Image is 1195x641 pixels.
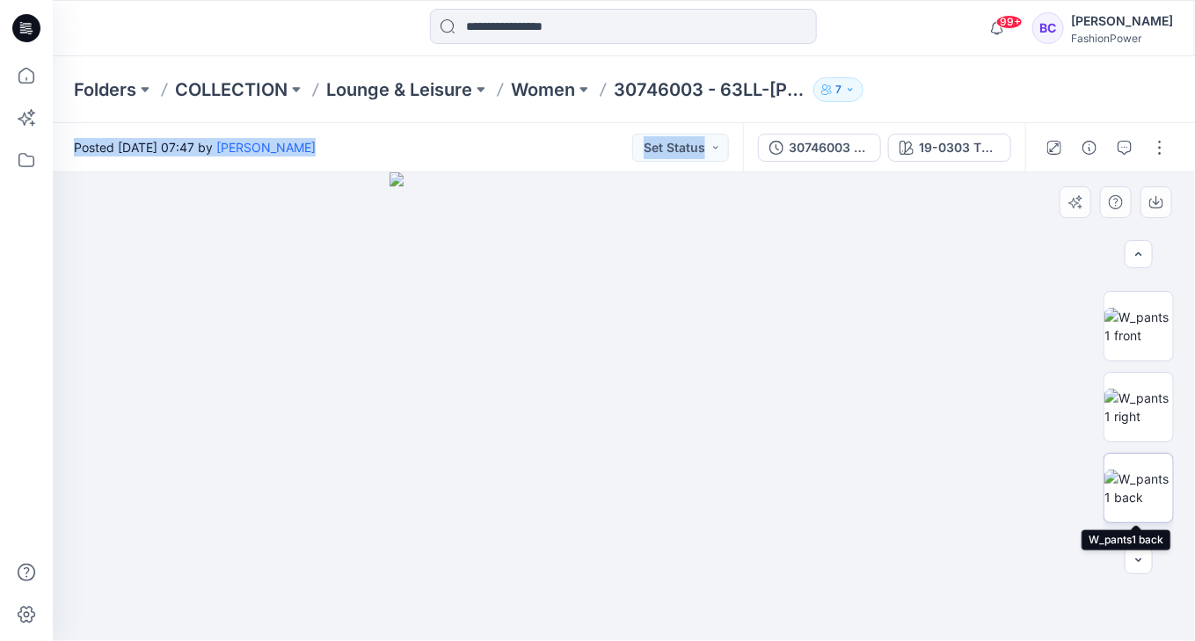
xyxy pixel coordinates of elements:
[888,134,1011,162] button: 19-0303 TPG Jet Black
[1071,11,1173,32] div: [PERSON_NAME]
[326,77,472,102] a: Lounge & Leisure
[511,77,575,102] a: Women
[390,172,858,641] img: eyJhbGciOiJIUzI1NiIsImtpZCI6IjAiLCJzbHQiOiJzZXMiLCJ0eXAiOiJKV1QifQ.eyJkYXRhIjp7InR5cGUiOiJzdG9yYW...
[216,140,316,155] a: [PERSON_NAME]
[74,138,316,157] span: Posted [DATE] 07:47 by
[175,77,288,102] a: COLLECTION
[1104,470,1173,506] img: W_pants1 back
[813,77,863,102] button: 7
[1075,134,1104,162] button: Details
[789,138,870,157] div: 30746003 - 63LL-[PERSON_NAME]
[1032,12,1064,44] div: BC
[835,80,842,99] p: 7
[1071,32,1173,45] div: FashionPower
[919,138,1000,157] div: 19-0303 TPG Jet Black
[996,15,1023,29] span: 99+
[614,77,806,102] p: 30746003 - 63LL-[PERSON_NAME]
[74,77,136,102] a: Folders
[1104,308,1173,345] img: W_pants1 front
[1104,389,1173,426] img: W_pants1 right
[758,134,881,162] button: 30746003 - 63LL-[PERSON_NAME]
